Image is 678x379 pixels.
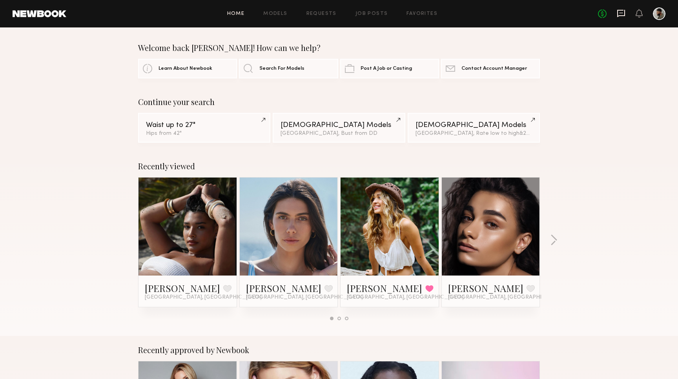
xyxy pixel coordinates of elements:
span: [GEOGRAPHIC_DATA], [GEOGRAPHIC_DATA] [145,294,262,301]
span: Contact Account Manager [461,66,527,71]
a: Contact Account Manager [441,59,540,78]
span: Learn About Newbook [159,66,212,71]
a: Learn About Newbook [138,59,237,78]
div: Welcome back [PERSON_NAME]! How can we help? [138,43,540,53]
span: [GEOGRAPHIC_DATA], [GEOGRAPHIC_DATA] [347,294,464,301]
a: Post A Job or Casting [340,59,439,78]
span: [GEOGRAPHIC_DATA], [GEOGRAPHIC_DATA] [448,294,565,301]
a: [PERSON_NAME] [448,282,523,294]
span: [GEOGRAPHIC_DATA], [GEOGRAPHIC_DATA] [246,294,363,301]
a: Search For Models [239,59,338,78]
a: [PERSON_NAME] [145,282,220,294]
div: Waist up to 27" [146,121,262,129]
a: Models [263,11,287,16]
a: Waist up to 27"Hips from 42" [138,113,270,143]
a: Job Posts [355,11,388,16]
span: & 2 other filter s [519,131,557,136]
div: [GEOGRAPHIC_DATA], Bust from DD [281,131,397,136]
div: Recently approved by Newbook [138,345,540,355]
div: Continue your search [138,97,540,107]
div: Hips from 42" [146,131,262,136]
a: Favorites [406,11,437,16]
a: Requests [306,11,337,16]
a: [DEMOGRAPHIC_DATA] Models[GEOGRAPHIC_DATA], Rate low to high&2other filters [408,113,540,143]
a: [PERSON_NAME] [347,282,422,294]
a: [PERSON_NAME] [246,282,321,294]
span: Post A Job or Casting [361,66,412,71]
a: Home [227,11,245,16]
div: [DEMOGRAPHIC_DATA] Models [281,121,397,129]
a: [DEMOGRAPHIC_DATA] Models[GEOGRAPHIC_DATA], Bust from DD [273,113,405,143]
div: [DEMOGRAPHIC_DATA] Models [416,121,532,129]
div: [GEOGRAPHIC_DATA], Rate low to high [416,131,532,136]
span: Search For Models [259,66,304,71]
div: Recently viewed [138,161,540,171]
